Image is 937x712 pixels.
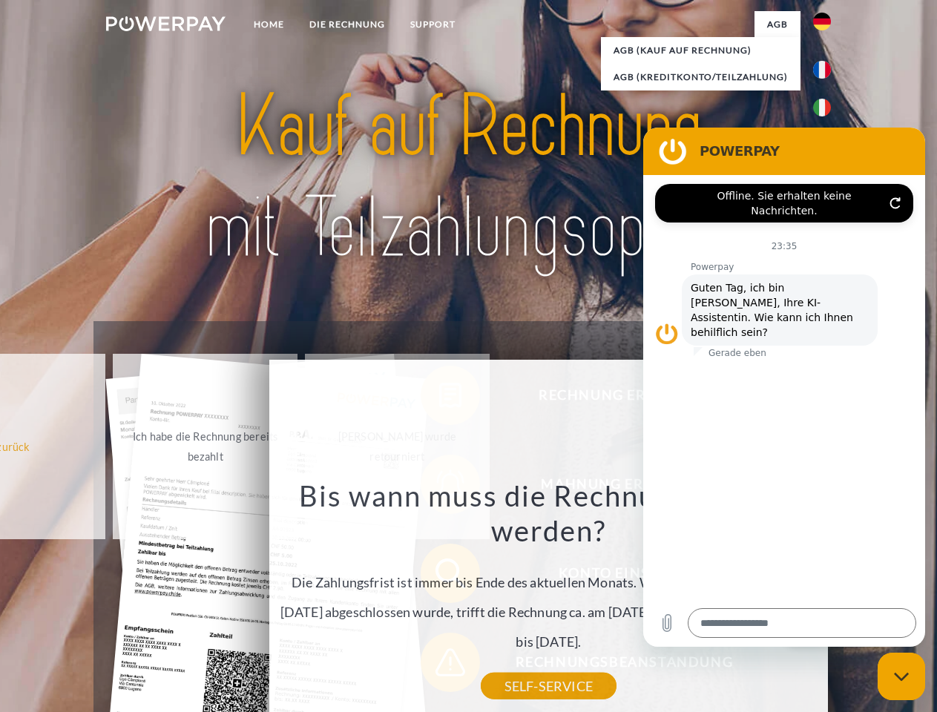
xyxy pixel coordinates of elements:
div: Ich habe die Rechnung bereits bezahlt [122,426,289,467]
a: SUPPORT [398,11,468,38]
a: SELF-SERVICE [481,673,617,699]
a: AGB (Kreditkonto/Teilzahlung) [601,64,800,90]
img: logo-powerpay-white.svg [106,16,226,31]
a: AGB (Kauf auf Rechnung) [601,37,800,64]
img: fr [813,61,831,79]
div: Die Zahlungsfrist ist immer bis Ende des aktuellen Monats. Wenn die Bestellung z.B. am [DATE] abg... [277,478,819,686]
img: it [813,99,831,116]
a: agb [754,11,800,38]
h3: Bis wann muss die Rechnung bezahlt werden? [277,478,819,549]
img: title-powerpay_de.svg [142,71,795,284]
iframe: Messaging-Fenster [643,128,925,647]
iframe: Schaltfläche zum Öffnen des Messaging-Fensters; Konversation läuft [878,653,925,700]
img: de [813,13,831,30]
a: Home [241,11,297,38]
a: DIE RECHNUNG [297,11,398,38]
